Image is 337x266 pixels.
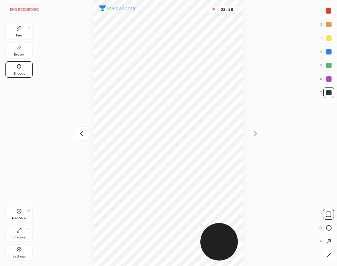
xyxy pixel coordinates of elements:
div: F [28,228,30,232]
div: 7 [320,87,334,98]
div: R [320,209,334,220]
img: logo.38c385cc.svg [99,5,136,11]
div: Pen [16,34,22,37]
div: L [320,250,334,261]
div: L [28,64,30,68]
div: Shapes [13,72,25,75]
div: Eraser [14,53,24,56]
div: 5 [320,60,334,71]
div: Full screen [11,236,28,239]
div: 4 [320,46,334,57]
div: Settings [13,255,26,258]
div: 6 [320,74,334,84]
div: A [320,236,334,247]
div: 2 [320,19,334,30]
div: P [28,26,30,30]
div: Add Slide [12,217,27,220]
div: 3 [320,33,334,44]
div: E [28,45,30,49]
div: 1 [320,5,334,16]
button: End recording [5,5,43,14]
div: H [27,209,30,213]
div: O [319,222,334,233]
div: 02 : 38 [218,7,235,12]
